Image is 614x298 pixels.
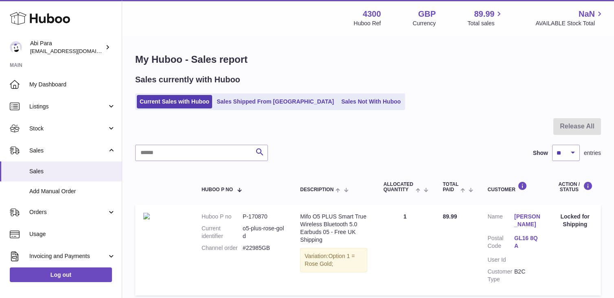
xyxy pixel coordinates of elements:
dt: Name [487,213,514,230]
span: [EMAIL_ADDRESS][DOMAIN_NAME] [30,48,120,54]
span: Add Manual Order [29,188,116,195]
div: Customer [487,181,541,192]
span: Sales [29,168,116,175]
span: AVAILABLE Stock Total [535,20,604,27]
dd: B2C [514,268,541,283]
dt: Huboo P no [202,213,243,221]
span: Listings [29,103,107,110]
dt: Channel order [202,244,243,252]
dd: #22985GB [243,244,284,252]
span: Stock [29,125,107,132]
h2: Sales currently with Huboo [135,74,240,85]
img: Abi@mifo.co.uk [10,41,22,53]
div: Action / Status [557,181,593,192]
div: Abi Para [30,40,103,55]
span: Orders [29,208,107,216]
td: 1 [375,205,435,295]
span: Invoicing and Payments [29,252,107,260]
div: Currency [413,20,436,27]
span: 89.99 [443,213,457,220]
span: ALLOCATED Quantity [384,182,414,192]
div: Variation: [300,248,367,272]
a: [PERSON_NAME] [514,213,541,228]
span: Sales [29,147,107,155]
a: Sales Not With Huboo [338,95,403,108]
div: Mifo O5 PLUS Smart True Wireless Bluetooth 5.0 Earbuds 05 - Free UK Shipping [300,213,367,244]
a: GL16 8QA [514,234,541,250]
dd: o5-plus-rose-gold [243,225,284,240]
a: Sales Shipped From [GEOGRAPHIC_DATA] [214,95,337,108]
span: Option 1 = Rose Gold; [305,253,355,267]
span: Description [300,187,333,192]
span: Huboo P no [202,187,233,192]
strong: 4300 [363,9,381,20]
dt: User Id [487,256,514,264]
img: mifo_o5_hero_plus.jpg [143,213,150,219]
strong: GBP [418,9,436,20]
div: Locked for Shipping [557,213,593,228]
span: Total sales [467,20,504,27]
span: 89.99 [474,9,494,20]
a: Current Sales with Huboo [137,95,212,108]
label: Show [533,149,548,157]
dt: Customer Type [487,268,514,283]
span: Usage [29,230,116,238]
a: NaN AVAILABLE Stock Total [535,9,604,27]
dt: Current identifier [202,225,243,240]
h1: My Huboo - Sales report [135,53,601,66]
div: Huboo Ref [354,20,381,27]
span: NaN [579,9,595,20]
a: Log out [10,267,112,282]
dd: P-170870 [243,213,284,221]
span: My Dashboard [29,81,116,88]
span: Total paid [443,182,458,192]
dt: Postal Code [487,234,514,252]
span: entries [584,149,601,157]
a: 89.99 Total sales [467,9,504,27]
